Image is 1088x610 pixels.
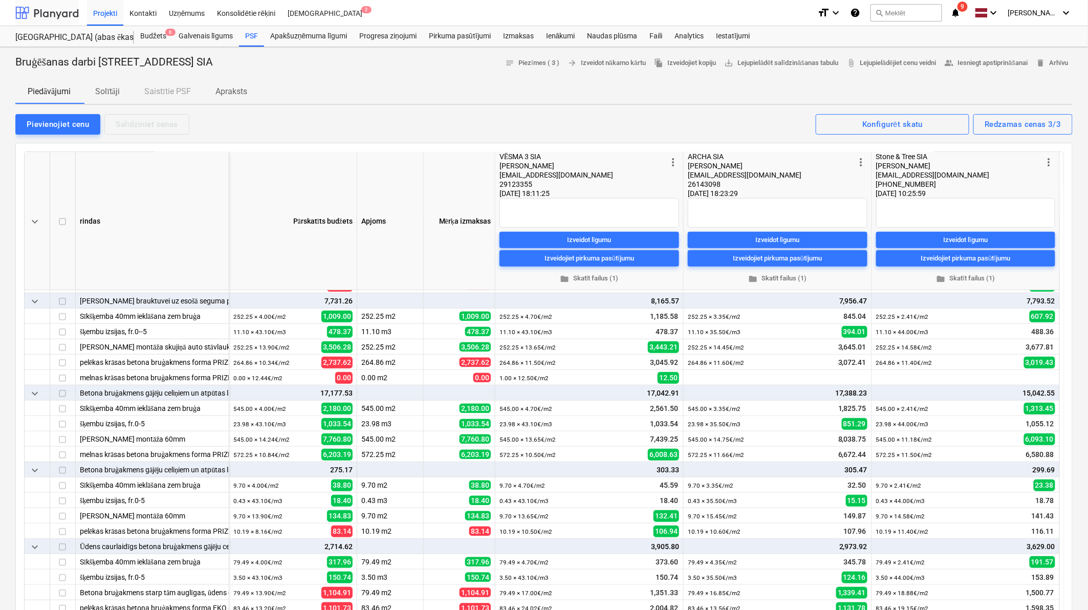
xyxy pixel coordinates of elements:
[80,508,225,523] div: Betona bruģakmeņa montāža 60mm
[688,539,867,554] div: 2,973.92
[499,250,679,267] button: Izveidojiet pirkuma pasūtījumu
[843,280,867,291] span: 188.79
[499,293,679,309] div: 8,165.57
[688,171,801,179] span: [EMAIL_ADDRESS][DOMAIN_NAME]
[499,375,549,382] small: 1.00 × 12.50€ / m2
[233,528,282,535] small: 10.19 × 8.16€ / m2
[499,482,545,489] small: 9.70 × 4.70€ / m2
[497,26,540,47] a: Izmaksas
[1024,433,1055,445] span: 6,093.10
[80,477,225,492] div: Sīkšķemba 40mm ieklāšana zem bruģa
[560,274,569,283] span: folder
[650,55,720,71] button: Izveidojiet kopiju
[688,180,855,189] div: 26143098
[941,55,1032,71] button: Iesniegt apstiprināšanai
[688,271,867,287] button: Skatīt failus (1)
[876,451,932,459] small: 572.25 × 11.50€ / m2
[1024,403,1055,414] span: 1,313.45
[499,271,679,287] button: Skatīt failus (1)
[688,189,867,198] div: [DATE] 18:23:29
[469,496,491,505] span: 18.40
[748,274,757,283] span: folder
[499,180,667,189] div: 29123355
[540,26,581,47] div: Ienākumi
[499,559,549,566] small: 79.49 × 4.70€ / m2
[499,359,556,366] small: 264.86 × 11.50€ / m2
[233,293,353,309] div: 7,731.26
[505,58,514,68] span: notes
[233,482,279,489] small: 9.70 × 4.00€ / m2
[321,341,353,353] span: 3,506.28
[688,497,737,505] small: 0.43 × 35.50€ / m3
[688,293,867,309] div: 7,956.47
[460,434,491,444] span: 7,760.80
[321,403,353,414] span: 2,180.00
[876,161,1043,170] div: [PERSON_NAME]
[568,57,646,69] span: Izveidot nākamo kārtu
[327,280,353,291] span: 168.22
[357,416,424,431] div: 23.98 m3
[172,26,239,47] div: Galvenais līgums
[233,497,282,505] small: 0.43 × 43.10€ / m3
[29,215,41,228] span: keyboard_arrow_down
[215,85,247,98] p: Apraksts
[499,385,679,401] div: 17,042.91
[842,418,867,429] span: 851.29
[876,313,929,320] small: 252.25 × 2.41€ / m2
[945,57,1028,69] span: Iesniegt apstiprināšanai
[876,539,1055,554] div: 3,629.00
[846,495,867,506] span: 15.15
[1024,357,1055,368] span: 3,019.43
[27,118,89,131] div: Pievienojiet cenu
[233,421,286,428] small: 23.98 × 43.10€ / m3
[876,436,932,443] small: 545.00 × 11.18€ / m2
[501,55,563,71] button: Piezīmes ( 3 )
[876,180,1043,189] div: [PHONE_NUMBER]
[950,7,961,19] i: notifications
[233,405,286,412] small: 545.00 × 4.00€ / m2
[460,404,491,413] span: 2,180.00
[423,26,497,47] a: Pirkuma pasūtījumi
[846,58,856,68] span: attach_file
[1037,561,1088,610] iframe: Chat Widget
[843,511,867,521] span: 149.87
[357,431,424,447] div: 545.00 m2
[688,451,744,459] small: 572.25 × 11.66€ / m2
[668,26,710,47] a: Analytics
[233,436,290,443] small: 545.00 × 14.24€ / m2
[357,508,424,524] div: 9.70 m2
[688,232,867,248] button: Izveidot līgumu
[80,416,225,431] div: šķembu izsijas, fr.0-5
[876,385,1055,401] div: 15,042.55
[1025,342,1055,352] span: 3,677.81
[95,85,120,98] p: Solītāji
[659,480,679,490] span: 45.59
[876,482,922,489] small: 9.70 × 2.41€ / m2
[837,434,867,444] span: 8,038.75
[876,344,932,351] small: 252.25 × 14.58€ / m2
[688,329,741,336] small: 11.10 × 35.50€ / m3
[29,295,41,308] span: keyboard_arrow_down
[233,559,282,566] small: 79.49 × 4.00€ / m2
[688,152,855,161] div: ARCHA SIA
[499,539,679,554] div: 3,905.80
[655,280,679,291] span: 187.16
[985,118,1061,131] div: Redzamas cenas 3/3
[80,339,225,354] div: Betona bruģakmeņa montāža skujiņā auto stāvlaukumiem un brauktuvei 80mm
[648,341,679,353] span: 3,443.21
[331,526,353,537] span: 83.14
[876,250,1055,267] button: Izveidojiet pirkuma pasūtījumu
[357,355,424,370] div: 264.86 m2
[321,311,353,322] span: 1,009.00
[688,385,867,401] div: 17,388.23
[1008,9,1059,17] span: [PERSON_NAME]
[499,436,556,443] small: 545.00 × 13.65€ / m2
[229,152,357,290] div: Pārskatīts budžets
[655,557,679,567] span: 373.60
[134,26,172,47] div: Budžets
[847,480,867,490] span: 32.50
[850,7,860,19] i: Zināšanu pamats
[80,293,225,308] div: Betona bruģakmens brauktuvei uz esošā seguma pamata
[643,26,668,47] div: Faili
[29,464,41,476] span: keyboard_arrow_down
